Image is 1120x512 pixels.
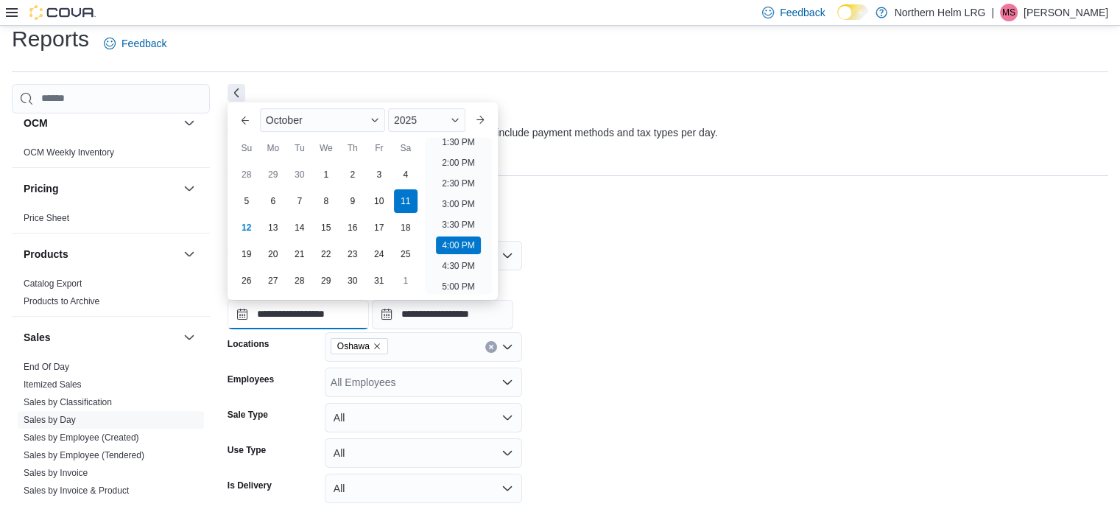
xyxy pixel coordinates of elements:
div: day-6 [261,189,285,213]
button: Next [228,84,245,102]
div: day-3 [367,163,391,186]
h3: OCM [24,116,48,130]
div: day-28 [235,163,258,186]
button: All [325,403,522,432]
div: day-29 [314,269,338,292]
h1: Reports [12,24,89,54]
span: End Of Day [24,361,69,373]
div: day-15 [314,216,338,239]
a: Products to Archive [24,296,99,306]
a: Catalog Export [24,278,82,289]
a: Price Sheet [24,213,69,223]
a: Feedback [98,29,172,58]
div: day-9 [341,189,364,213]
button: All [325,474,522,503]
label: Locations [228,338,270,350]
button: OCM [180,114,198,132]
span: Feedback [780,5,825,20]
a: Sales by Employee (Tendered) [24,450,144,460]
ul: Time [425,138,492,294]
input: Press the down key to open a popover containing a calendar. [372,300,513,329]
li: 1:30 PM [436,133,481,151]
p: | [991,4,994,21]
li: 3:30 PM [436,216,481,234]
div: day-1 [314,163,338,186]
div: Button. Open the year selector. 2025 is currently selected. [388,108,465,132]
div: Button. Open the month selector. October is currently selected. [260,108,385,132]
div: Sa [394,136,418,160]
span: Oshawa [337,339,370,354]
a: Sales by Invoice & Product [24,485,129,496]
span: Itemized Sales [24,379,82,390]
span: October [266,114,303,126]
div: day-26 [235,269,258,292]
div: Mo [261,136,285,160]
a: Sales by Invoice [24,468,88,478]
p: Northern Helm LRG [895,4,986,21]
div: day-25 [394,242,418,266]
button: Open list of options [501,341,513,353]
a: Itemized Sales [24,379,82,390]
div: Su [235,136,258,160]
div: day-29 [261,163,285,186]
span: Dark Mode [837,20,838,21]
div: day-30 [341,269,364,292]
label: Use Type [228,444,266,456]
button: Clear input [485,341,497,353]
li: 2:30 PM [436,175,481,192]
div: Products [12,275,210,316]
div: day-4 [394,163,418,186]
div: day-7 [288,189,311,213]
img: Cova [29,5,96,20]
span: Sales by Invoice & Product [24,485,129,497]
h3: Products [24,247,68,262]
a: Sales by Day [24,415,76,425]
div: day-28 [288,269,311,292]
div: Th [341,136,364,160]
div: day-14 [288,216,311,239]
div: day-11 [394,189,418,213]
a: Sales by Employee (Created) [24,432,139,443]
div: day-23 [341,242,364,266]
button: Remove Oshawa from selection in this group [373,342,381,351]
button: Pricing [24,181,177,196]
div: day-31 [367,269,391,292]
button: Products [180,245,198,263]
li: 4:30 PM [436,257,481,275]
button: Next month [468,108,492,132]
button: OCM [24,116,177,130]
span: Products to Archive [24,295,99,307]
div: day-8 [314,189,338,213]
button: Products [24,247,177,262]
button: Previous Month [233,108,257,132]
div: day-5 [235,189,258,213]
p: [PERSON_NAME] [1024,4,1108,21]
button: Sales [24,330,177,345]
div: day-27 [261,269,285,292]
li: 4:00 PM [436,236,481,254]
div: day-10 [367,189,391,213]
button: Sales [180,329,198,346]
div: day-2 [341,163,364,186]
span: Oshawa [331,338,388,354]
div: day-12 [235,216,258,239]
div: OCM [12,144,210,167]
div: Tu [288,136,311,160]
div: day-24 [367,242,391,266]
button: Open list of options [501,376,513,388]
input: Press the down key to enter a popover containing a calendar. Press the escape key to close the po... [228,300,369,329]
div: day-18 [394,216,418,239]
span: Sales by Employee (Created) [24,432,139,443]
span: Feedback [121,36,166,51]
label: Employees [228,374,274,385]
a: End Of Day [24,362,69,372]
div: day-21 [288,242,311,266]
li: 5:00 PM [436,278,481,295]
div: day-30 [288,163,311,186]
div: day-19 [235,242,258,266]
span: Sales by Employee (Tendered) [24,449,144,461]
a: OCM Weekly Inventory [24,147,114,158]
span: MS [1002,4,1015,21]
